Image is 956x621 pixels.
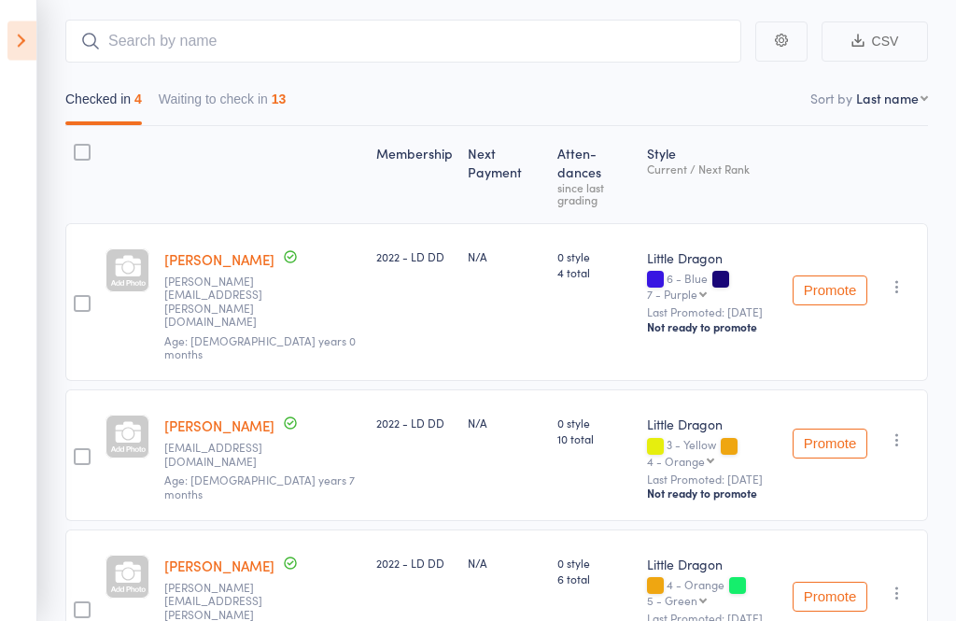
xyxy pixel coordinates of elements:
div: Little Dragon [647,416,778,434]
div: 6 - Blue [647,273,778,301]
div: Little Dragon [647,249,778,268]
a: [PERSON_NAME] [164,416,274,436]
span: 10 total [557,431,632,447]
div: since last grading [557,182,632,206]
div: 13 [272,92,287,107]
button: Waiting to check in13 [159,83,287,126]
span: 0 style [557,416,632,431]
a: [PERSON_NAME] [164,557,274,576]
input: Search by name [65,21,741,64]
span: 0 style [557,556,632,572]
div: 2022 - LD DD [376,416,453,431]
span: 0 style [557,249,632,265]
span: Age: [DEMOGRAPHIC_DATA] years 0 months [164,333,356,362]
div: 5 - Green [647,595,697,607]
div: N/A [468,249,542,265]
div: 4 - Orange [647,456,705,468]
span: 4 total [557,265,632,281]
div: Atten­dances [550,135,640,216]
span: 6 total [557,572,632,587]
div: 2022 - LD DD [376,556,453,572]
div: Current / Next Rank [647,163,778,176]
button: Promote [793,430,867,459]
label: Sort by [810,90,852,108]
div: 3 - Yellow [647,439,778,467]
div: Not ready to promote [647,487,778,501]
small: nicola.abel@monash.edu [164,275,286,330]
div: Next Payment [460,135,550,216]
small: Last Promoted: [DATE] [647,473,778,487]
div: Membership [369,135,460,216]
small: flicnicholls@hotmail.com [164,442,286,469]
button: Promote [793,276,867,306]
a: [PERSON_NAME] [164,250,274,270]
div: N/A [468,556,542,572]
button: Promote [793,583,867,613]
div: Not ready to promote [647,320,778,335]
div: Little Dragon [647,556,778,574]
button: CSV [822,22,928,63]
span: Age: [DEMOGRAPHIC_DATA] years 7 months [164,473,355,501]
div: Last name [856,90,919,108]
div: 4 - Orange [647,579,778,607]
div: 2022 - LD DD [376,249,453,265]
div: 7 - Purple [647,289,697,301]
div: Style [640,135,785,216]
div: 4 [134,92,142,107]
small: Last Promoted: [DATE] [647,306,778,319]
button: Checked in4 [65,83,142,126]
div: N/A [468,416,542,431]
